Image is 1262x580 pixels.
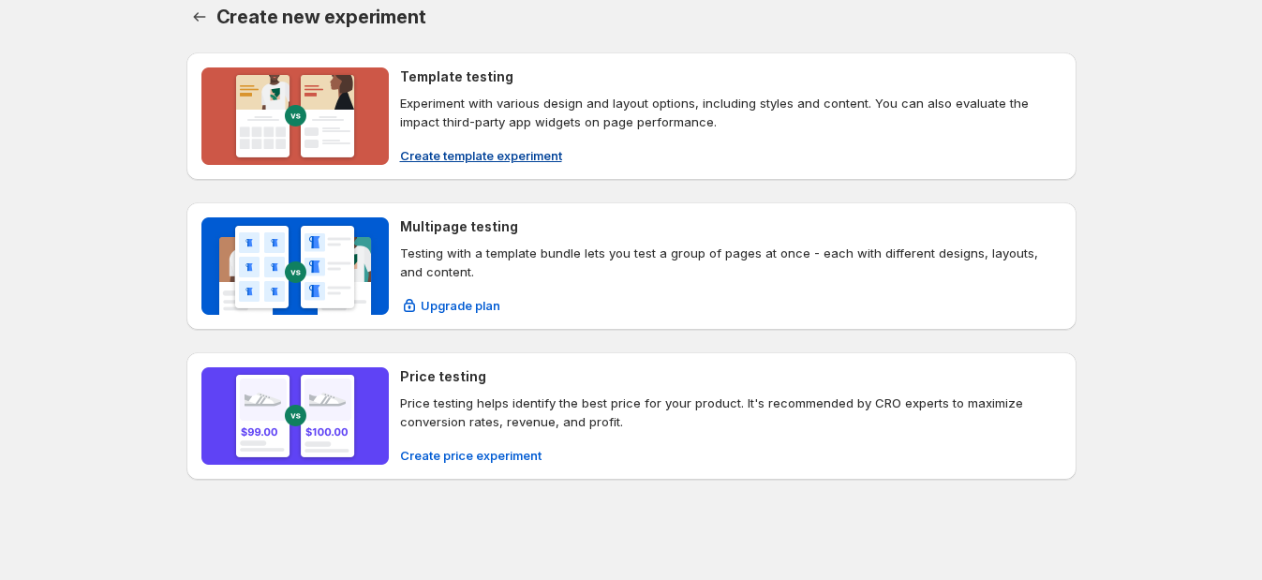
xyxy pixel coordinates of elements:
button: Create price experiment [389,440,553,470]
span: Upgrade plan [421,296,500,315]
img: Price testing [201,367,389,465]
p: Price testing helps identify the best price for your product. It's recommended by CRO experts to ... [400,394,1062,431]
img: Multipage testing [201,217,389,315]
button: Back [186,4,213,30]
p: Testing with a template bundle lets you test a group of pages at once - each with different desig... [400,244,1062,281]
span: Create new experiment [216,6,426,28]
h4: Multipage testing [400,217,518,236]
p: Experiment with various design and layout options, including styles and content. You can also eva... [400,94,1062,131]
span: Create price experiment [400,446,542,465]
h4: Price testing [400,367,486,386]
img: Template testing [201,67,389,165]
button: Upgrade plan [389,290,512,320]
h4: Template testing [400,67,513,86]
span: Create template experiment [400,146,562,165]
button: Create template experiment [389,141,573,171]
